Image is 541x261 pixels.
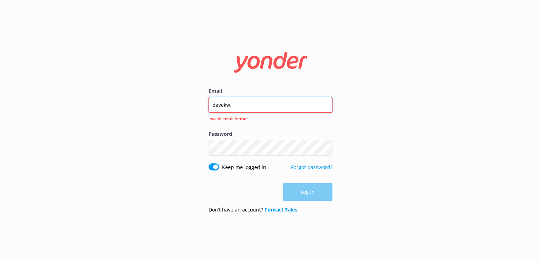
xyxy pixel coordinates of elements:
label: Email [209,87,332,95]
label: Password [209,130,332,138]
p: Don’t have an account? [209,206,297,214]
span: Invalid email format [209,115,328,122]
a: Forgot password? [291,164,332,170]
label: Keep me logged in [222,163,266,171]
input: user@emailaddress.com [209,97,332,113]
a: Contact Sales [264,206,297,213]
button: Show password [318,141,332,155]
